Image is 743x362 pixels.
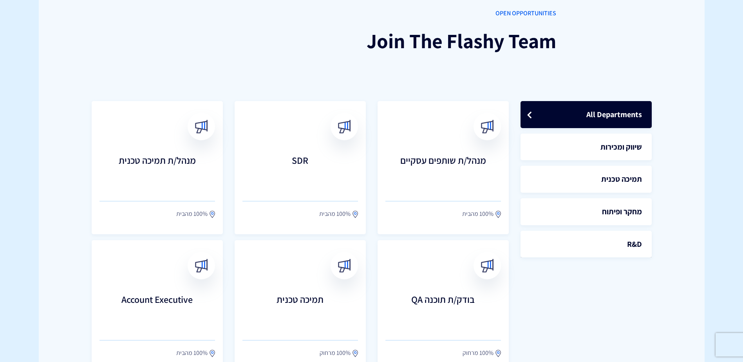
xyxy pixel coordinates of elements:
span: OPEN OPPORTUNITIES [187,9,556,18]
h3: תמיכה טכנית [242,294,358,326]
a: מחקר ופיתוח [521,198,652,225]
h3: בודק/ת תוכנה QA [385,294,501,326]
span: 100% מהבית [176,348,208,358]
span: 100% מרחוק [320,348,351,358]
a: שיווק ומכירות [521,134,652,161]
a: מנהל/ת שותפים עסקיים 100% מהבית [378,101,509,234]
span: 100% מהבית [319,209,351,219]
a: מנהל/ת תמיכה טכנית 100% מהבית [92,101,223,234]
img: broadcast.svg [194,259,208,273]
h1: Join The Flashy Team [187,30,556,52]
h3: מנהל/ת שותפים עסקיים [385,155,501,186]
img: location.svg [353,349,358,357]
img: broadcast.svg [337,120,351,134]
img: location.svg [495,349,501,357]
span: 100% מרחוק [463,348,494,358]
img: location.svg [495,210,501,218]
h3: מנהל/ת תמיכה טכנית [99,155,215,186]
h3: SDR [242,155,358,186]
span: 100% מהבית [462,209,494,219]
a: R&D [521,231,652,258]
img: broadcast.svg [480,120,494,134]
span: 100% מהבית [176,209,208,219]
img: location.svg [210,210,215,218]
img: broadcast.svg [480,259,494,273]
a: All Departments [521,101,652,128]
img: broadcast.svg [337,259,351,273]
img: broadcast.svg [194,120,208,134]
img: location.svg [210,349,215,357]
a: תמיכה טכנית [521,166,652,193]
h3: Account Executive [99,294,215,326]
img: location.svg [353,210,358,218]
a: SDR 100% מהבית [235,101,366,234]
